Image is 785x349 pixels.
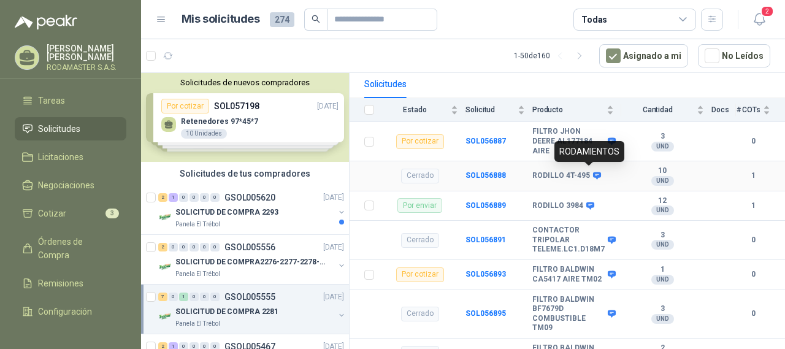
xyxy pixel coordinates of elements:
img: Company Logo [158,259,173,274]
a: Tareas [15,89,126,112]
b: RODILLO 4T-495 [532,171,590,181]
a: SOL056893 [465,270,506,278]
img: Company Logo [158,309,173,324]
span: Tareas [38,94,65,107]
a: SOL056891 [465,236,506,244]
span: Remisiones [38,277,83,290]
div: 0 [190,293,199,301]
b: 1 [736,170,770,182]
div: Solicitudes de tus compradores [141,162,349,185]
b: 3 [621,231,704,240]
span: 2 [760,6,774,17]
div: Cerrado [401,307,439,321]
th: Estado [381,98,465,122]
b: 3 [621,304,704,314]
b: 10 [621,166,704,176]
th: Docs [711,98,737,122]
span: Producto [532,105,604,114]
div: 0 [210,193,220,202]
div: UND [651,275,674,285]
th: Producto [532,98,621,122]
p: Panela El Trébol [175,269,220,279]
span: Cantidad [621,105,694,114]
b: 0 [736,136,770,147]
div: Cerrado [401,233,439,248]
span: 274 [270,12,294,27]
div: UND [651,205,674,215]
div: 0 [190,193,199,202]
p: [DATE] [323,242,344,253]
a: Negociaciones [15,174,126,197]
b: FILTRO JHON DEERE AL177184 AIRE [532,127,605,156]
a: SOL056895 [465,309,506,318]
div: Por cotizar [396,267,444,282]
div: 7 [158,293,167,301]
p: RODAMASTER S.A.S. [47,64,126,71]
span: Cotizar [38,207,66,220]
a: Configuración [15,300,126,323]
th: # COTs [736,98,785,122]
b: 1 [621,265,704,275]
a: 7 0 1 0 0 0 GSOL005555[DATE] Company LogoSOLICITUD DE COMPRA 2281Panela El Trébol [158,290,347,329]
div: UND [651,314,674,324]
span: 3 [105,209,119,218]
div: UND [651,142,674,151]
p: GSOL005555 [224,293,275,301]
img: Company Logo [158,210,173,224]
p: GSOL005556 [224,243,275,251]
b: CONTACTOR TRIPOLAR TELEME.LC1.D18M7 [532,226,605,255]
div: 0 [169,293,178,301]
div: Por cotizar [396,134,444,149]
div: Todas [581,13,607,26]
b: 0 [736,234,770,246]
div: 0 [200,243,209,251]
b: FILTRO BALDWIN CA5417 AIRE TM02 [532,265,605,284]
button: 2 [748,9,770,31]
div: 0 [179,193,188,202]
b: 0 [736,308,770,320]
a: Cotizar3 [15,202,126,225]
a: SOL056889 [465,201,506,210]
th: Solicitud [465,98,532,122]
span: # COTs [736,105,760,114]
div: UND [651,240,674,250]
p: SOLICITUD DE COMPRA 2281 [175,306,278,318]
div: 0 [169,243,178,251]
div: 0 [210,293,220,301]
div: 1 - 50 de 160 [514,46,589,66]
h1: Mis solicitudes [182,10,260,28]
span: Configuración [38,305,92,318]
span: Negociaciones [38,178,94,192]
b: 1 [736,200,770,212]
p: Panela El Trébol [175,220,220,229]
a: Remisiones [15,272,126,295]
span: search [312,15,320,23]
div: UND [651,176,674,186]
a: Solicitudes [15,117,126,140]
button: Solicitudes de nuevos compradores [146,78,344,87]
div: 0 [190,243,199,251]
div: 2 [158,193,167,202]
div: 2 [158,243,167,251]
img: Logo peakr [15,15,77,29]
span: Solicitudes [38,122,80,136]
th: Cantidad [621,98,711,122]
div: Por enviar [397,198,442,213]
a: 2 0 0 0 0 0 GSOL005556[DATE] Company LogoSOLICITUD DE COMPRA2276-2277-2278-2284-2285-Panela El Tr... [158,240,347,279]
div: 0 [200,193,209,202]
a: SOL056887 [465,137,506,145]
a: 2 1 0 0 0 0 GSOL005620[DATE] Company LogoSOLICITUD DE COMPRA 2293Panela El Trébol [158,190,347,229]
div: 0 [210,243,220,251]
span: Licitaciones [38,150,83,164]
p: Panela El Trébol [175,319,220,329]
p: GSOL005620 [224,193,275,202]
p: SOLICITUD DE COMPRA 2293 [175,207,278,218]
div: Solicitudes de nuevos compradoresPor cotizarSOL057198[DATE] Retenedores 97*45*710 UnidadesPor cot... [141,73,349,162]
div: 0 [200,293,209,301]
div: Cerrado [401,169,439,183]
b: 12 [621,196,704,206]
b: FILTRO BALDWIN BF7679D COMBUSTIBLE TM09 [532,295,605,333]
p: [DATE] [323,192,344,204]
